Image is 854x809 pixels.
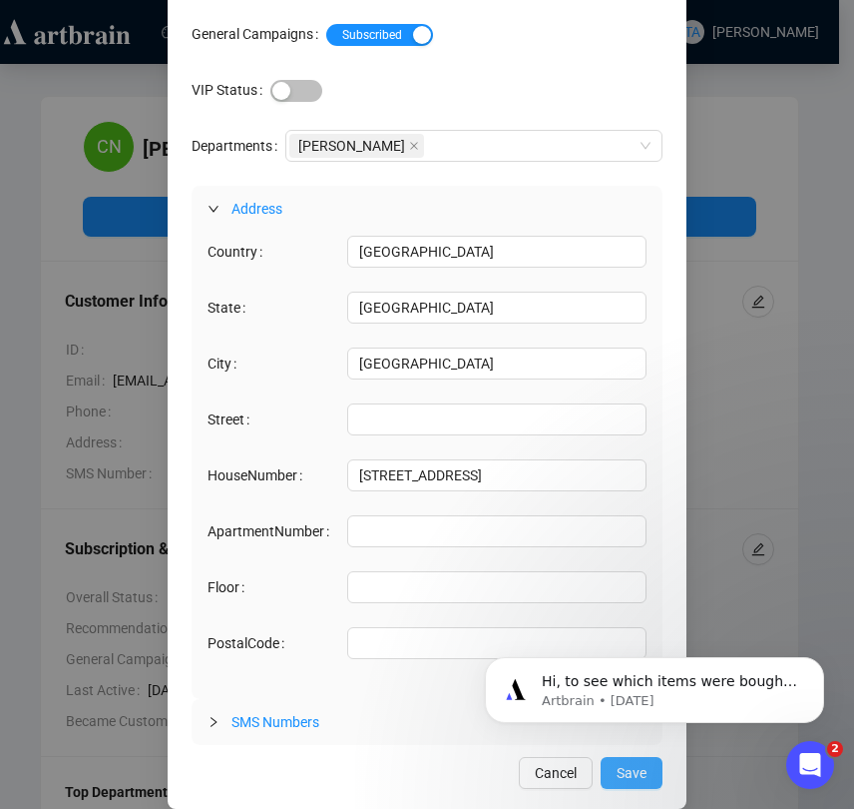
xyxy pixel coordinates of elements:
button: General Campaigns [326,24,433,46]
span: Cancel [535,762,577,784]
span: expanded [208,203,219,215]
input: ApartmentNumber [347,515,646,547]
span: close [409,141,419,151]
input: HouseNumber [347,459,646,491]
label: Floor [208,571,252,603]
label: City [208,348,244,380]
iframe: Intercom notifications message [455,615,854,755]
label: Departments [192,130,285,162]
span: [PERSON_NAME] [298,135,405,157]
label: VIP Status [192,74,270,106]
span: SMS Numbers [231,714,319,730]
label: Country [208,236,270,268]
label: General Campaigns [192,18,326,50]
label: Street [208,404,257,435]
input: Street [347,404,646,435]
span: Save [617,762,646,784]
label: State [208,292,253,324]
button: VIP Status [270,80,322,102]
span: Shapiro [289,134,424,158]
label: HouseNumber [208,459,310,491]
input: State [347,292,646,324]
div: SMS Numbers [192,699,662,745]
div: Address [192,186,662,232]
button: Save [601,757,662,789]
input: City [347,348,646,380]
span: Address [231,201,282,217]
label: PostalCode [208,627,292,659]
button: Cancel [519,757,593,789]
input: Country [347,236,646,268]
input: Floor [347,571,646,603]
input: PostalCode [347,627,646,659]
span: collapsed [208,716,219,728]
label: ApartmentNumber [208,515,337,547]
iframe: Intercom live chat [786,741,834,789]
span: 2 [827,741,843,757]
